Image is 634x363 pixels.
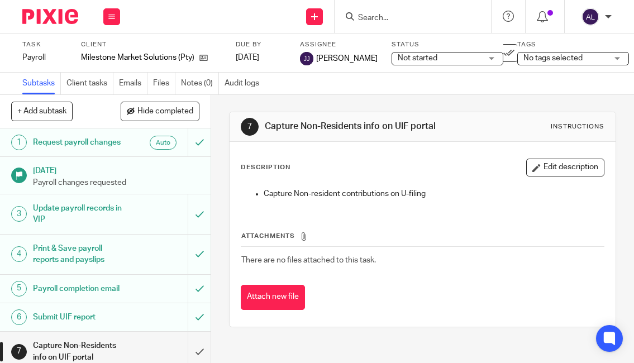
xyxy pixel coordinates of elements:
[33,177,200,188] p: Payroll changes requested
[551,122,604,131] div: Instructions
[66,73,113,94] a: Client tasks
[300,40,378,49] label: Assignee
[225,73,265,94] a: Audit logs
[22,40,67,49] label: Task
[241,256,376,264] span: There are no files attached to this task.
[11,102,73,121] button: + Add subtask
[11,309,27,325] div: 6
[22,52,67,63] div: Payroll
[150,136,177,150] div: Auto
[181,73,219,94] a: Notes (0)
[392,40,503,49] label: Status
[153,73,175,94] a: Files
[81,40,222,49] label: Client
[121,102,199,121] button: Hide completed
[81,52,194,63] p: Milestone Market Solutions (Pty) Ltd
[11,281,27,297] div: 5
[33,200,129,228] h1: Update payroll records in VIP
[33,134,129,151] h1: Request payroll changes
[241,118,259,136] div: 7
[11,135,27,150] div: 1
[33,240,129,269] h1: Print & Save payroll reports and payslips
[33,309,129,326] h1: Submit UIF report
[22,73,61,94] a: Subtasks
[265,121,447,132] h1: Capture Non-Residents info on UIF portal
[517,40,629,49] label: Tags
[33,163,200,176] h1: [DATE]
[137,107,193,116] span: Hide completed
[236,40,286,49] label: Due by
[241,163,290,172] p: Description
[316,53,378,64] span: [PERSON_NAME]
[398,54,437,62] span: Not started
[300,52,313,65] img: svg%3E
[33,280,129,297] h1: Payroll completion email
[119,73,147,94] a: Emails
[11,246,27,262] div: 4
[236,54,259,61] span: [DATE]
[523,54,583,62] span: No tags selected
[581,8,599,26] img: svg%3E
[11,344,27,360] div: 7
[526,159,604,176] button: Edit description
[241,285,305,310] button: Attach new file
[241,233,295,239] span: Attachments
[22,9,78,24] img: Pixie
[357,13,457,23] input: Search
[264,188,604,199] p: Capture Non-resident contributions on U-filing
[11,206,27,222] div: 3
